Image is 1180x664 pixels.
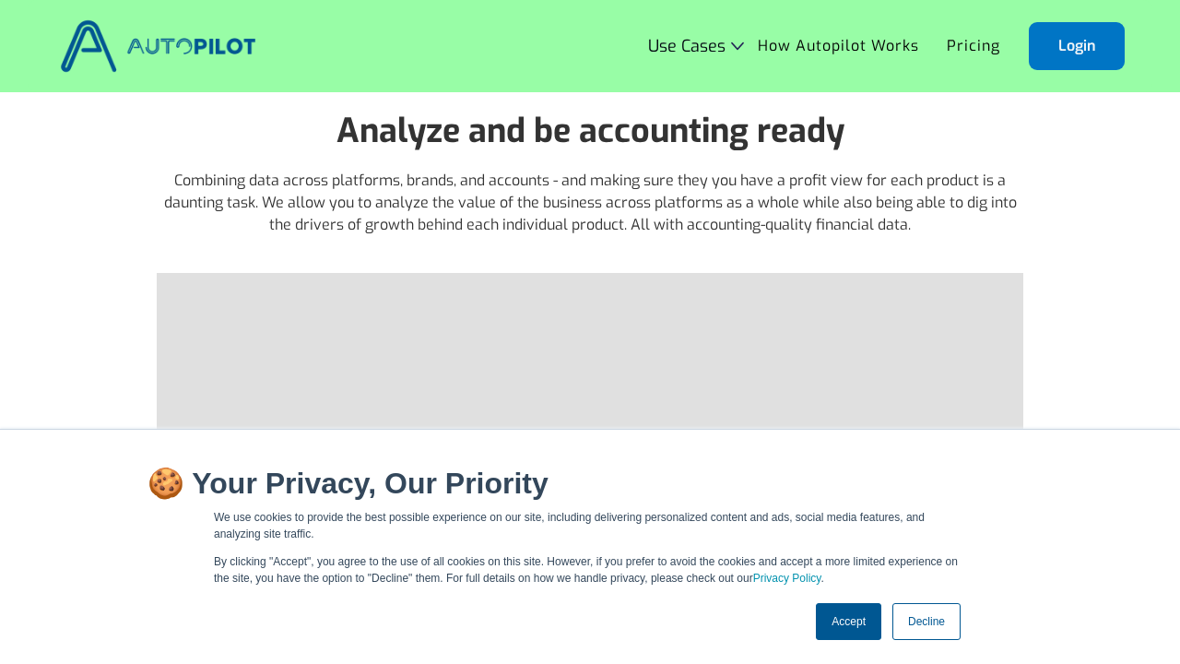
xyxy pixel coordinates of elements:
[933,29,1014,64] a: Pricing
[157,170,1023,236] p: Combining data across platforms, brands, and accounts - and making sure they you have a profit vi...
[336,109,844,153] strong: Analyze and be accounting ready
[648,37,744,55] div: Use Cases
[214,509,966,542] p: We use cookies to provide the best possible experience on our site, including delivering personal...
[731,41,744,50] img: Icon Rounded Chevron Dark - BRIX Templates
[816,603,881,640] a: Accept
[1029,22,1125,70] a: Login
[892,603,961,640] a: Decline
[753,572,821,585] a: Privacy Policy
[744,29,933,64] a: How Autopilot Works
[214,553,966,587] p: By clicking "Accept", you agree to the use of all cookies on this site. However, if you prefer to...
[147,467,1032,500] h2: 🍪 Your Privacy, Our Priority
[648,37,726,55] div: Use Cases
